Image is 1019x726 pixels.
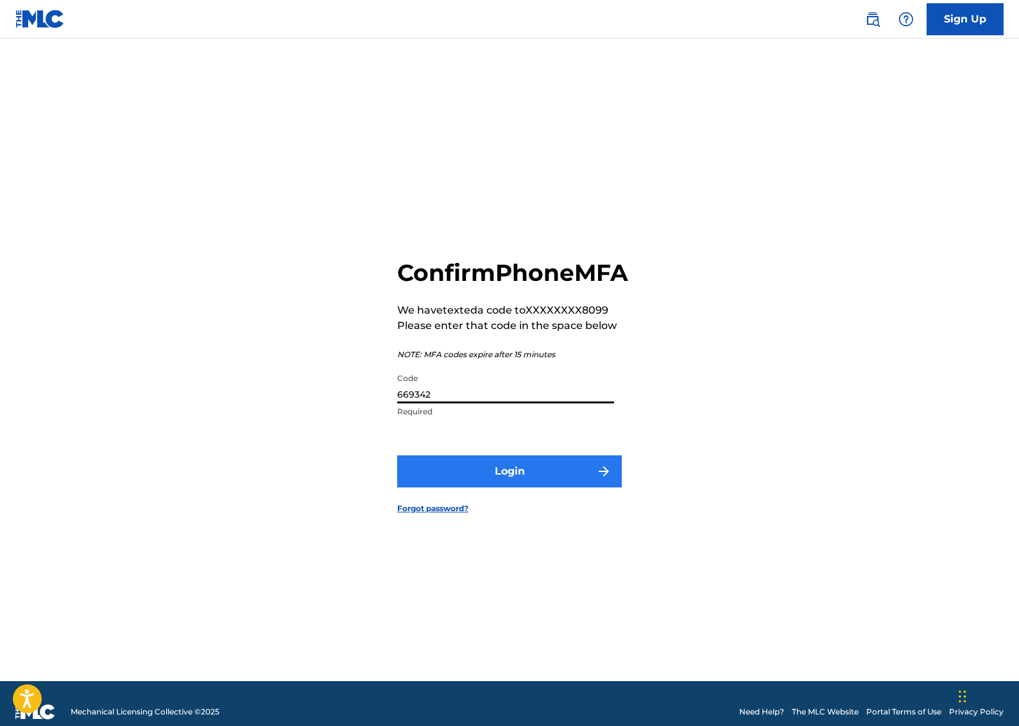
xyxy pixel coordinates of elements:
img: f7272a7cc735f4ea7f67.svg [596,464,612,479]
p: Please enter that code in the space below [397,318,628,333]
a: Public Search [860,6,886,32]
a: Forgot password? [397,503,468,514]
div: Help [893,6,919,32]
p: We have texted a code to XXXXXXXX8099 [397,303,628,318]
img: logo [15,704,55,720]
button: Login [397,455,622,487]
a: Privacy Policy [949,706,1004,718]
a: Need Help? [739,706,784,718]
div: Drag [959,677,966,716]
a: Sign Up [927,3,1004,35]
span: Mechanical Licensing Collective © 2025 [71,706,219,718]
a: Portal Terms of Use [866,706,941,718]
img: search [865,12,880,27]
p: NOTE: MFA codes expire after 15 minutes [397,349,628,360]
h2: Confirm Phone MFA [397,258,628,287]
img: help [898,12,914,27]
img: MLC Logo [15,10,65,28]
a: The MLC Website [792,706,859,718]
iframe: Chat Widget [955,664,1019,726]
p: Required [397,406,614,418]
